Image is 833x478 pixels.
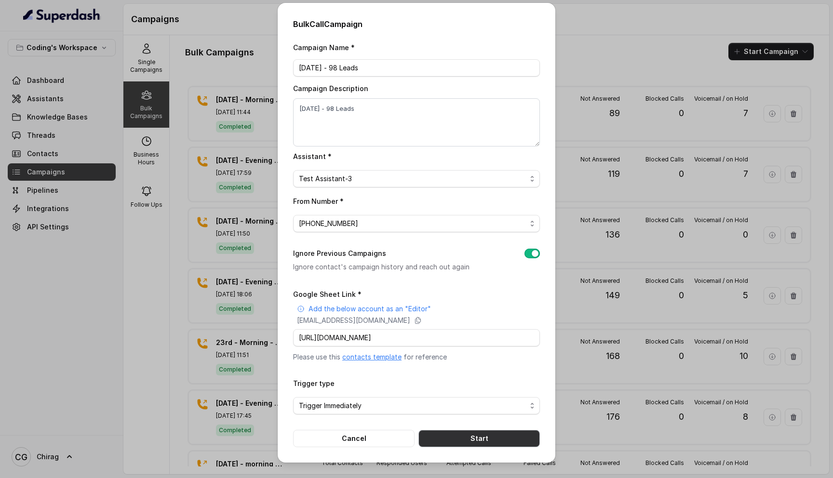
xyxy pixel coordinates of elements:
[293,215,540,232] button: [PHONE_NUMBER]
[293,170,540,187] button: Test Assistant-3
[418,430,540,447] button: Start
[293,290,362,298] label: Google Sheet Link *
[299,218,526,229] span: [PHONE_NUMBER]
[297,316,410,325] p: [EMAIL_ADDRESS][DOMAIN_NAME]
[342,353,402,361] a: contacts template
[299,400,526,412] span: Trigger Immediately
[293,197,344,205] label: From Number *
[293,84,368,93] label: Campaign Description
[309,304,431,314] p: Add the below account as an "Editor"
[293,43,355,52] label: Campaign Name *
[293,261,509,273] p: Ignore contact's campaign history and reach out again
[293,152,332,160] label: Assistant *
[293,248,386,259] label: Ignore Previous Campaigns
[293,352,540,362] p: Please use this for reference
[293,18,540,30] h2: Bulk Call Campaign
[293,397,540,414] button: Trigger Immediately
[299,173,526,185] span: Test Assistant-3
[293,379,335,387] label: Trigger type
[293,430,415,447] button: Cancel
